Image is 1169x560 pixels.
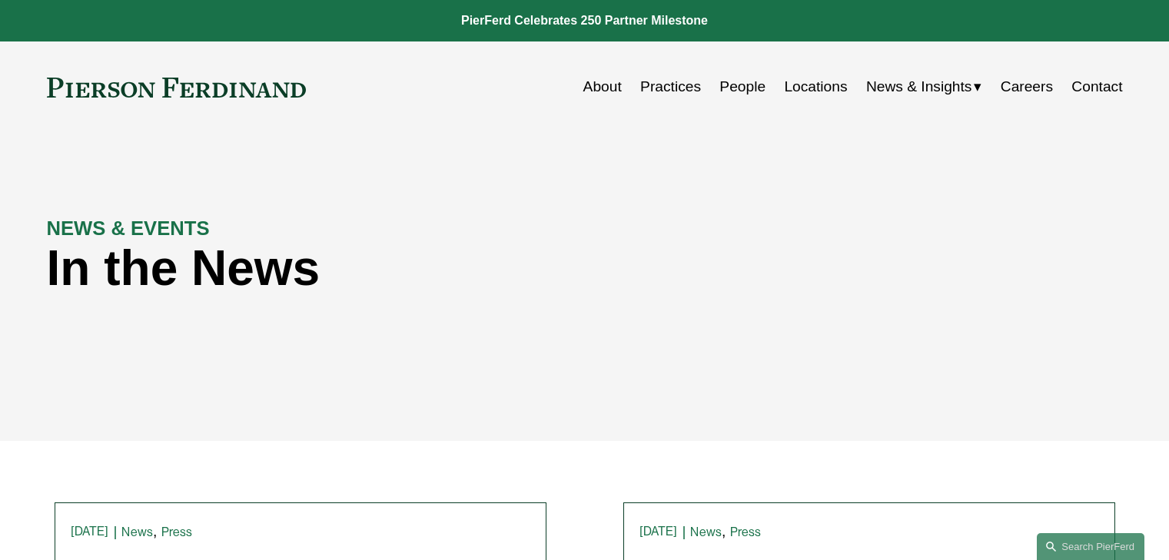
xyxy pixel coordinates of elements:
a: Practices [640,72,701,101]
a: Search this site [1037,533,1144,560]
time: [DATE] [71,525,109,538]
span: News & Insights [866,74,972,101]
a: News [690,525,722,539]
a: folder dropdown [866,72,982,101]
span: , [722,523,726,539]
a: News [121,525,153,539]
a: About [583,72,622,101]
a: Careers [1001,72,1053,101]
span: , [153,523,157,539]
a: Locations [784,72,847,101]
time: [DATE] [639,525,678,538]
h1: In the News [47,240,854,297]
strong: NEWS & EVENTS [47,217,210,239]
a: Contact [1071,72,1122,101]
a: People [719,72,765,101]
a: Press [161,525,193,539]
a: Press [730,525,762,539]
